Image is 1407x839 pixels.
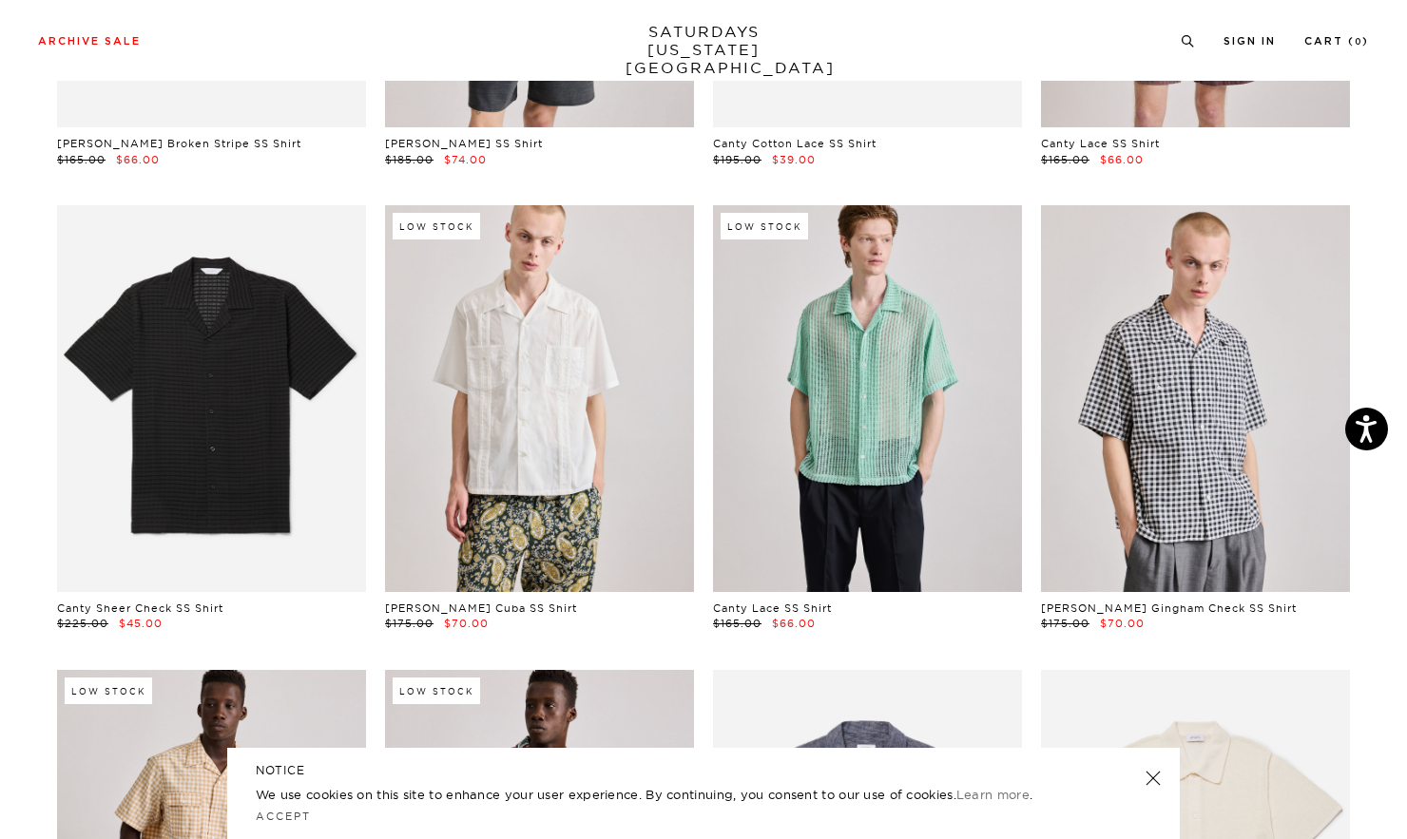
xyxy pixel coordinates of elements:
[65,677,152,704] div: Low Stock
[1041,617,1089,630] span: $175.00
[385,601,577,615] a: [PERSON_NAME] Cuba SS Shirt
[385,153,434,166] span: $185.00
[57,601,223,615] a: Canty Sheer Check SS Shirt
[393,213,480,239] div: Low Stock
[119,617,163,630] span: $45.00
[721,213,808,239] div: Low Stock
[956,787,1030,802] a: Learn more
[1224,36,1276,47] a: Sign In
[1100,153,1144,166] span: $66.00
[256,785,1084,804] p: We use cookies on this site to enhance your user experience. By continuing, you consent to our us...
[393,677,480,704] div: Low Stock
[772,617,816,630] span: $66.00
[444,617,489,630] span: $70.00
[444,153,487,166] span: $74.00
[772,153,816,166] span: $39.00
[385,617,434,630] span: $175.00
[116,153,160,166] span: $66.00
[1041,601,1297,615] a: [PERSON_NAME] Gingham Check SS Shirt
[57,153,106,166] span: $165.00
[1355,38,1362,47] small: 0
[1100,617,1145,630] span: $70.00
[1041,153,1089,166] span: $165.00
[1041,137,1160,150] a: Canty Lace SS Shirt
[385,137,543,150] a: [PERSON_NAME] SS Shirt
[256,810,311,823] a: Accept
[713,617,761,630] span: $165.00
[1304,36,1369,47] a: Cart (0)
[626,23,782,77] a: SATURDAYS[US_STATE][GEOGRAPHIC_DATA]
[57,137,301,150] a: [PERSON_NAME] Broken Stripe SS Shirt
[57,617,108,630] span: $225.00
[713,601,832,615] a: Canty Lace SS Shirt
[713,153,761,166] span: $195.00
[713,137,877,150] a: Canty Cotton Lace SS Shirt
[38,36,141,47] a: Archive Sale
[256,762,1151,779] h5: NOTICE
